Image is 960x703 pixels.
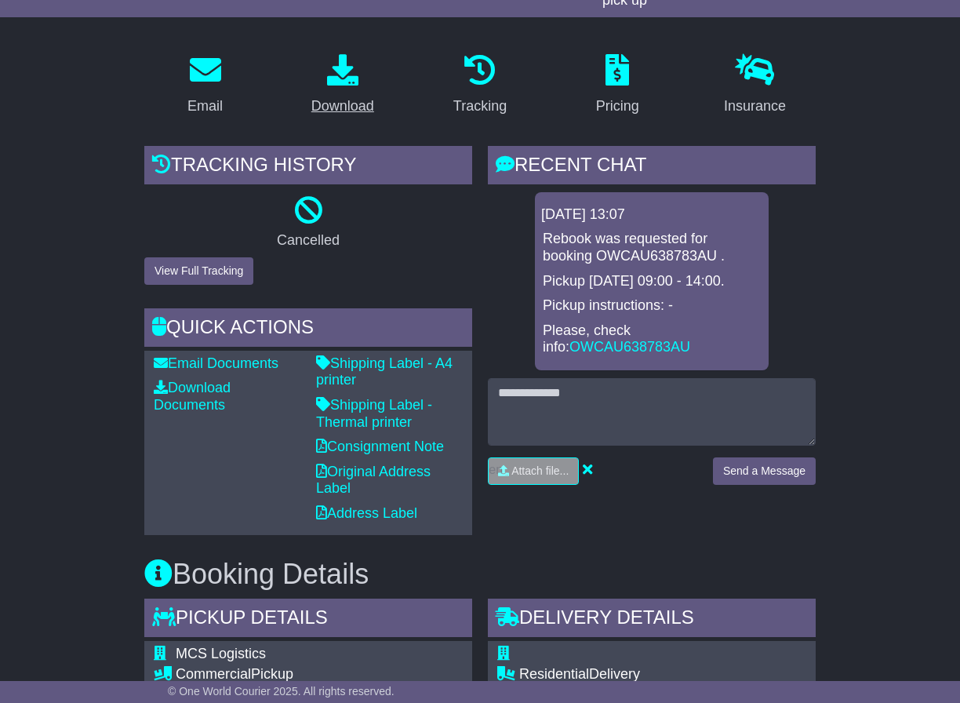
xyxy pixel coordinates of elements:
div: [DATE] 13:07 [541,206,762,224]
div: Quick Actions [144,308,472,351]
div: Delivery Details [488,599,816,641]
a: Pricing [586,49,649,122]
a: Shipping Label - Thermal printer [316,397,432,430]
div: Pricing [596,96,639,117]
a: Address Label [316,505,417,521]
button: Send a Message [713,457,816,485]
a: Email Documents [154,355,278,371]
p: Cancelled [144,232,472,250]
span: Commercial [176,666,251,682]
button: View Full Tracking [144,257,253,285]
a: Download Documents [154,380,231,413]
div: Tracking [453,96,507,117]
p: Rebook was requested for booking OWCAU638783AU . [543,231,761,264]
p: Pickup instructions: - [543,297,761,315]
div: Insurance [724,96,786,117]
a: Download [301,49,384,122]
div: Delivery [519,666,775,683]
div: Email [187,96,223,117]
a: Email [177,49,233,122]
span: © One World Courier 2025. All rights reserved. [168,685,395,698]
div: Pickup Details [144,599,472,641]
a: Shipping Label - A4 printer [316,355,453,388]
p: Pickup [DATE] 09:00 - 14:00. [543,273,761,290]
span: Residential [519,666,589,682]
a: OWCAU638783AU [569,339,690,355]
div: Tracking history [144,146,472,188]
div: Pickup [176,666,463,683]
h3: Booking Details [144,559,816,590]
span: MCS Logistics [176,646,266,661]
div: RECENT CHAT [488,146,816,188]
div: Download [311,96,374,117]
a: Insurance [714,49,796,122]
a: Tracking [443,49,517,122]
a: Original Address Label [316,464,431,497]
p: Please, check info: [543,322,761,356]
a: Consignment Note [316,439,444,454]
